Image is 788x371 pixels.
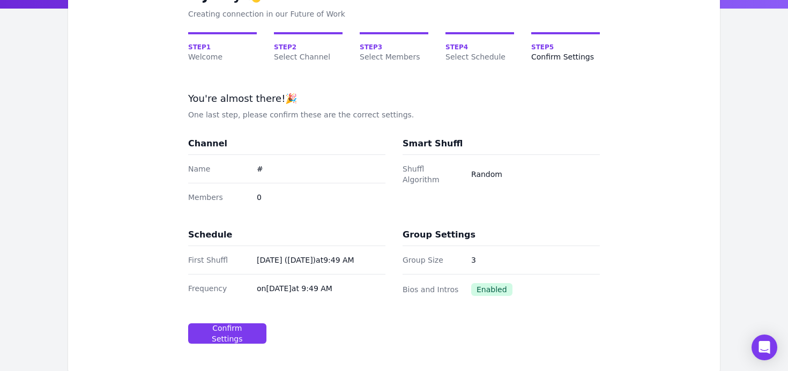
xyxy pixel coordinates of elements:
p: One last step, please confirm these are the correct settings. [188,109,600,120]
a: Step2Select Channel [274,32,343,62]
span: emoji tada [285,93,297,104]
dd: on [DATE] at 9:49 AM [257,283,385,294]
span: Step 1 [188,43,257,51]
dd: 3 [471,255,600,265]
span: Step 3 [360,43,428,51]
span: Step 5 [531,43,600,51]
div: Confirm Settings [197,323,257,344]
dt: Frequency [188,283,248,294]
dt: Shuffl Algorithm [403,164,463,185]
a: Step4Select Schedule [445,32,514,62]
div: Open Intercom Messenger [752,335,777,360]
h3: Smart Shuffl [403,137,463,150]
div: Creating connection in our Future of Work [188,9,600,19]
dt: Name [188,164,248,174]
dt: Bios and Intros [403,284,463,295]
a: Step5Confirm Settings [531,32,600,62]
span: Select Channel [274,51,343,62]
span: You're almost there! [188,93,285,104]
span: Step 4 [445,43,514,51]
h3: Channel [188,137,227,150]
dd: Random [471,169,600,180]
dt: Members [188,192,248,203]
dd: # [257,164,385,174]
span: Confirm Settings [531,51,600,62]
span: Step 2 [274,43,343,51]
h3: Group Settings [403,228,475,241]
dd: [DATE] ([DATE]) at 9:49 AM [257,255,385,265]
span: Select Members [360,51,428,62]
nav: Onboarding [188,32,600,62]
span: Enabled [471,283,512,296]
dt: Group Size [403,255,463,265]
span: Select Schedule [445,51,514,62]
dd: 0 [257,192,385,203]
dt: First Shuffl [188,255,248,265]
button: Confirm Settings [188,323,266,344]
span: Welcome [188,51,257,62]
a: Step3Select Members [360,32,428,62]
h3: Schedule [188,228,232,241]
